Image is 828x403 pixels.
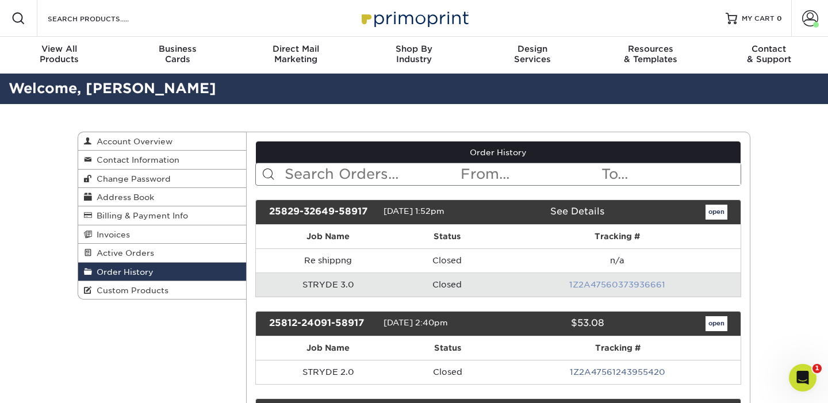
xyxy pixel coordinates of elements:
[489,316,612,331] div: $53.08
[92,137,172,146] span: Account Overview
[473,44,592,64] div: Services
[384,206,444,216] span: [DATE] 1:52pm
[494,248,741,272] td: n/a
[494,225,741,248] th: Tracking #
[600,163,741,185] input: To...
[236,44,355,64] div: Marketing
[92,155,179,164] span: Contact Information
[92,248,154,258] span: Active Orders
[592,44,710,64] div: & Templates
[777,14,782,22] span: 0
[789,364,816,392] iframe: Intercom live chat
[355,44,473,54] span: Shop By
[118,37,237,74] a: BusinessCards
[78,170,246,188] a: Change Password
[78,263,246,281] a: Order History
[256,225,401,248] th: Job Name
[401,336,494,360] th: Status
[78,206,246,225] a: Billing & Payment Info
[706,205,727,220] a: open
[78,151,246,169] a: Contact Information
[118,44,237,64] div: Cards
[256,360,401,384] td: STRYDE 2.0
[92,230,130,239] span: Invoices
[355,37,473,74] a: Shop ByIndustry
[401,360,494,384] td: Closed
[710,37,828,74] a: Contact& Support
[355,44,473,64] div: Industry
[92,211,188,220] span: Billing & Payment Info
[78,281,246,299] a: Custom Products
[569,280,665,289] a: 1Z2A47560373936661
[256,248,401,272] td: Re shippng
[550,206,604,217] a: See Details
[401,248,494,272] td: Closed
[283,163,460,185] input: Search Orders...
[92,174,171,183] span: Change Password
[78,188,246,206] a: Address Book
[384,318,448,327] span: [DATE] 2:40pm
[812,364,822,373] span: 1
[78,244,246,262] a: Active Orders
[710,44,828,64] div: & Support
[706,316,727,331] a: open
[494,336,741,360] th: Tracking #
[47,11,159,25] input: SEARCH PRODUCTS.....
[592,37,710,74] a: Resources& Templates
[570,367,665,377] a: 1Z2A47561243955420
[473,37,592,74] a: DesignServices
[473,44,592,54] span: Design
[92,286,168,295] span: Custom Products
[92,267,154,277] span: Order History
[401,272,494,297] td: Closed
[401,225,494,248] th: Status
[92,193,154,202] span: Address Book
[236,44,355,54] span: Direct Mail
[78,132,246,151] a: Account Overview
[256,141,741,163] a: Order History
[256,336,401,360] th: Job Name
[742,14,775,24] span: MY CART
[710,44,828,54] span: Contact
[236,37,355,74] a: Direct MailMarketing
[260,316,384,331] div: 25812-24091-58917
[256,272,401,297] td: STRYDE 3.0
[459,163,600,185] input: From...
[260,205,384,220] div: 25829-32649-58917
[592,44,710,54] span: Resources
[356,6,471,30] img: Primoprint
[78,225,246,244] a: Invoices
[118,44,237,54] span: Business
